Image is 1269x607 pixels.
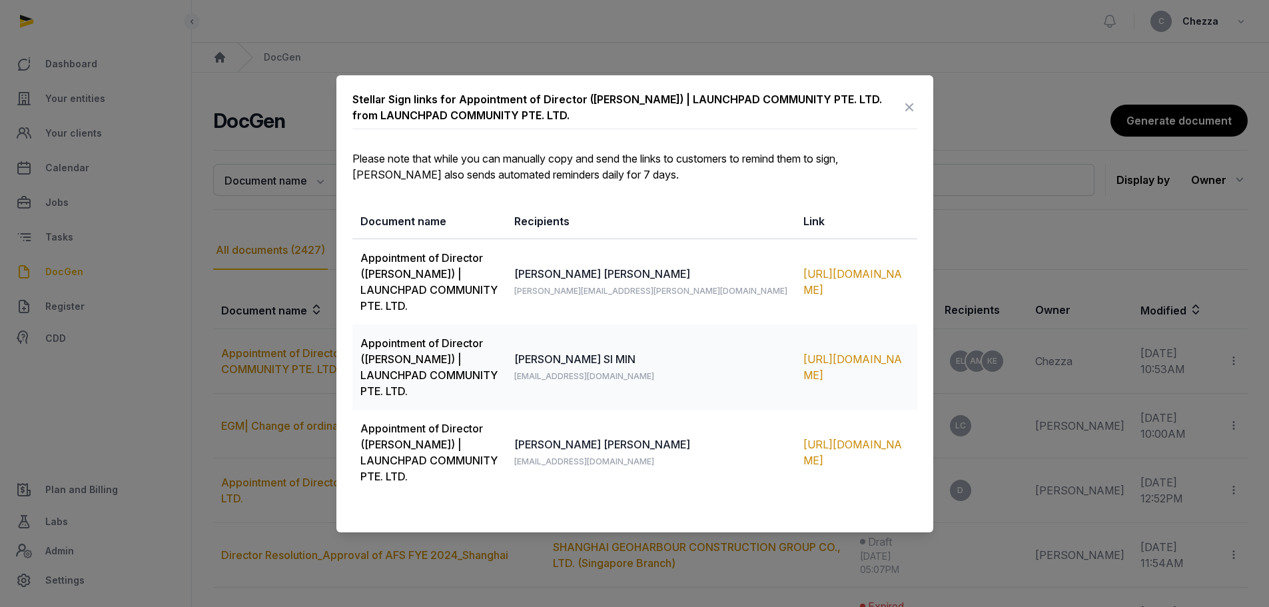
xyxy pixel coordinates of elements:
td: [PERSON_NAME] SI MIN [506,324,795,410]
div: [URL][DOMAIN_NAME] [803,266,909,298]
td: Appointment of Director ([PERSON_NAME]) | LAUNCHPAD COMMUNITY PTE. LTD. [352,324,506,410]
div: [URL][DOMAIN_NAME] [803,436,909,468]
th: Document name [352,204,506,239]
th: Link [795,204,917,239]
td: Appointment of Director ([PERSON_NAME]) | LAUNCHPAD COMMUNITY PTE. LTD. [352,410,506,495]
td: [PERSON_NAME] [PERSON_NAME] [506,239,795,324]
span: [EMAIL_ADDRESS][DOMAIN_NAME] [514,456,654,466]
div: Stellar Sign links for Appointment of Director ([PERSON_NAME]) | LAUNCHPAD COMMUNITY PTE. LTD. fr... [352,91,901,123]
th: Recipients [506,204,795,239]
td: Appointment of Director ([PERSON_NAME]) | LAUNCHPAD COMMUNITY PTE. LTD. [352,239,506,324]
p: Please note that while you can manually copy and send the links to customers to remind them to si... [352,151,917,183]
span: [EMAIL_ADDRESS][DOMAIN_NAME] [514,371,654,381]
div: [URL][DOMAIN_NAME] [803,351,909,383]
span: [PERSON_NAME][EMAIL_ADDRESS][PERSON_NAME][DOMAIN_NAME] [514,286,787,296]
td: [PERSON_NAME] [PERSON_NAME] [506,410,795,495]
